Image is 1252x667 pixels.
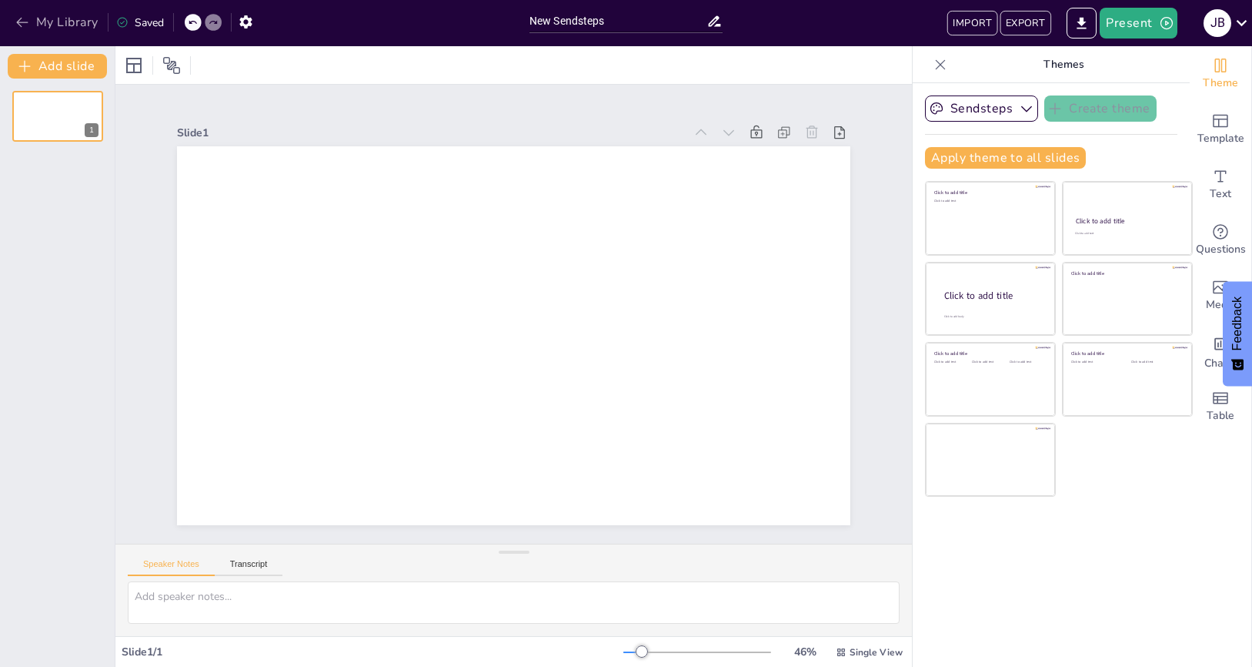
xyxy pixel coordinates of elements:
[934,350,1044,357] div: Click to add title
[944,290,1043,303] div: Click to add title
[1196,241,1246,258] span: Questions
[1067,8,1097,39] button: Export to PowerPoint
[1190,157,1251,213] div: Add text boxes
[1044,96,1157,122] button: Create theme
[934,360,969,364] div: Click to add text
[1206,297,1236,313] span: Media
[925,96,1038,122] button: Sendsteps
[116,15,164,30] div: Saved
[850,646,903,659] span: Single View
[1204,355,1237,372] span: Charts
[215,559,283,576] button: Transcript
[1100,8,1177,39] button: Present
[1071,350,1181,357] div: Click to add title
[947,11,997,35] button: IMPORT
[122,645,623,659] div: Slide 1 / 1
[1190,379,1251,434] div: Add a table
[1204,9,1231,37] div: J B
[1010,360,1044,364] div: Click to add text
[12,91,103,142] div: 1
[1076,216,1178,226] div: Click to add title
[1197,130,1244,147] span: Template
[85,123,98,137] div: 1
[1190,323,1251,379] div: Add charts and graphs
[925,147,1086,169] button: Apply theme to all slides
[1000,11,1050,35] button: EXPORT
[529,10,706,32] input: Insert title
[1190,102,1251,157] div: Add ready made slides
[122,53,146,78] div: Layout
[1075,232,1177,236] div: Click to add text
[1071,270,1181,276] div: Click to add title
[1190,268,1251,323] div: Add images, graphics, shapes or video
[786,645,823,659] div: 46 %
[934,189,1044,196] div: Click to add title
[128,559,215,576] button: Speaker Notes
[1223,281,1252,386] button: Feedback - Show survey
[944,315,1041,319] div: Click to add body
[12,10,105,35] button: My Library
[972,360,1007,364] div: Click to add text
[1071,360,1120,364] div: Click to add text
[953,46,1174,83] p: Themes
[162,56,181,75] span: Position
[1203,75,1238,92] span: Theme
[1207,407,1234,424] span: Table
[1190,213,1251,268] div: Get real-time input from your audience
[177,126,684,140] div: Slide 1
[1204,8,1231,39] button: J B
[934,199,1044,203] div: Click to add text
[1190,46,1251,102] div: Change the overall theme
[1210,186,1231,203] span: Text
[1230,297,1244,350] span: Feedback
[8,54,107,79] button: Add slide
[1131,360,1180,364] div: Click to add text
